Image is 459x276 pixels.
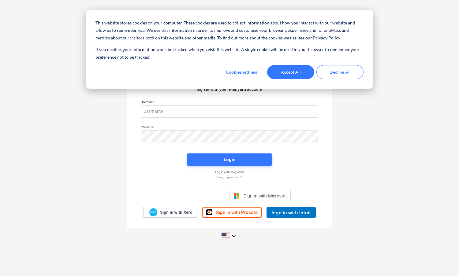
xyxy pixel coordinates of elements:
img: Xero logo [149,208,157,216]
img: Microsoft logo [233,193,240,199]
iframe: Chat Widget [428,247,459,276]
p: Password [141,125,318,130]
p: Username [141,100,318,105]
button: Decline All [316,65,364,79]
div: Login [224,156,235,164]
a: Sign in with Xero [143,207,198,218]
span: Sign in with Procore [216,210,258,215]
iframe: Sign in with Google Button [165,189,228,203]
a: Log in with magic link [138,170,321,174]
button: Cookies settings [218,65,265,79]
input: Username [141,105,318,118]
div: Cookie banner [86,10,373,89]
a: Sign in with Procore [202,207,262,218]
i: keyboard_arrow_down [230,232,237,240]
a: Forgot password? [138,175,321,179]
p: If you decline, your information won’t be tracked when you visit this website. A single cookie wi... [95,46,364,61]
p: Sign in with your Planyard account [141,86,318,93]
button: Accept All [267,65,314,79]
button: Login [187,153,272,166]
span: Sign in with Microsoft [243,193,287,198]
span: Sign in with Xero [160,210,192,215]
p: This website stores cookies on your computer. These cookies are used to collect information about... [95,19,364,42]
